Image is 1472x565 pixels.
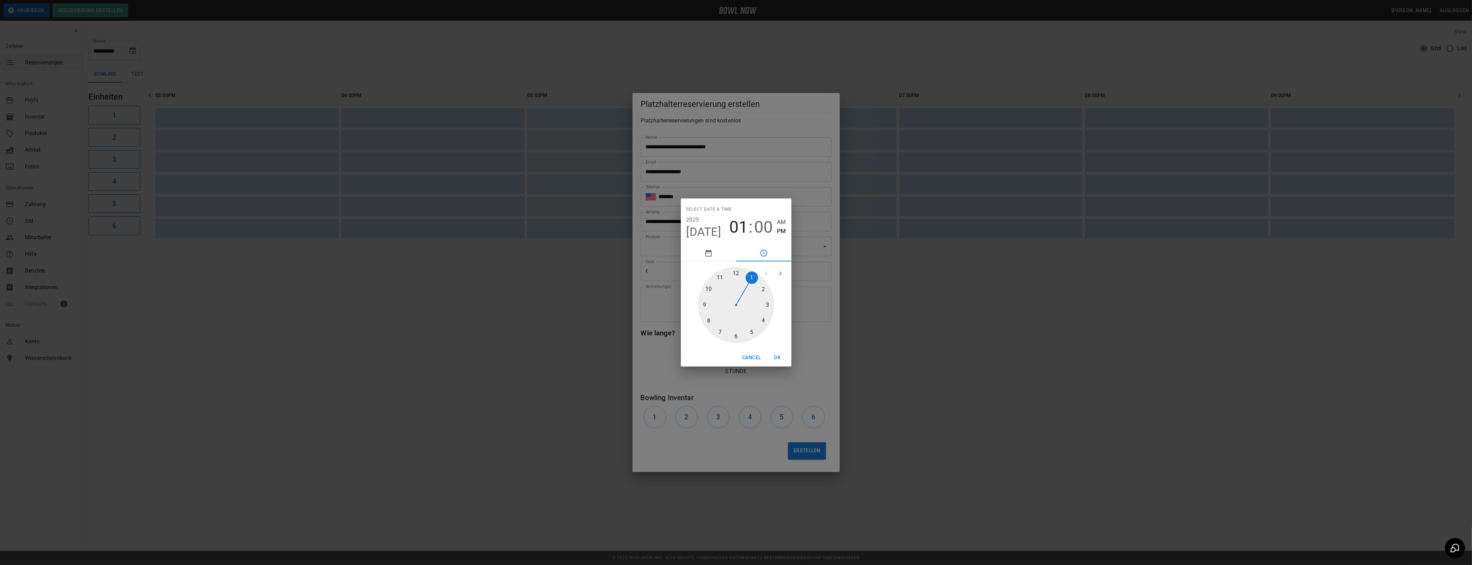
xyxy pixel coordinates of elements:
button: OK [767,351,789,364]
span: Select date & time [686,204,732,215]
button: 00 [754,217,773,237]
button: pick date [681,245,736,261]
button: 2025 [686,215,699,225]
span: : [749,217,753,237]
button: pick time [736,245,791,261]
button: 01 [729,217,748,237]
button: PM [777,226,786,236]
button: Cancel [739,351,763,364]
button: open next view [773,267,787,280]
button: [DATE] [686,225,721,239]
button: AM [777,217,786,227]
